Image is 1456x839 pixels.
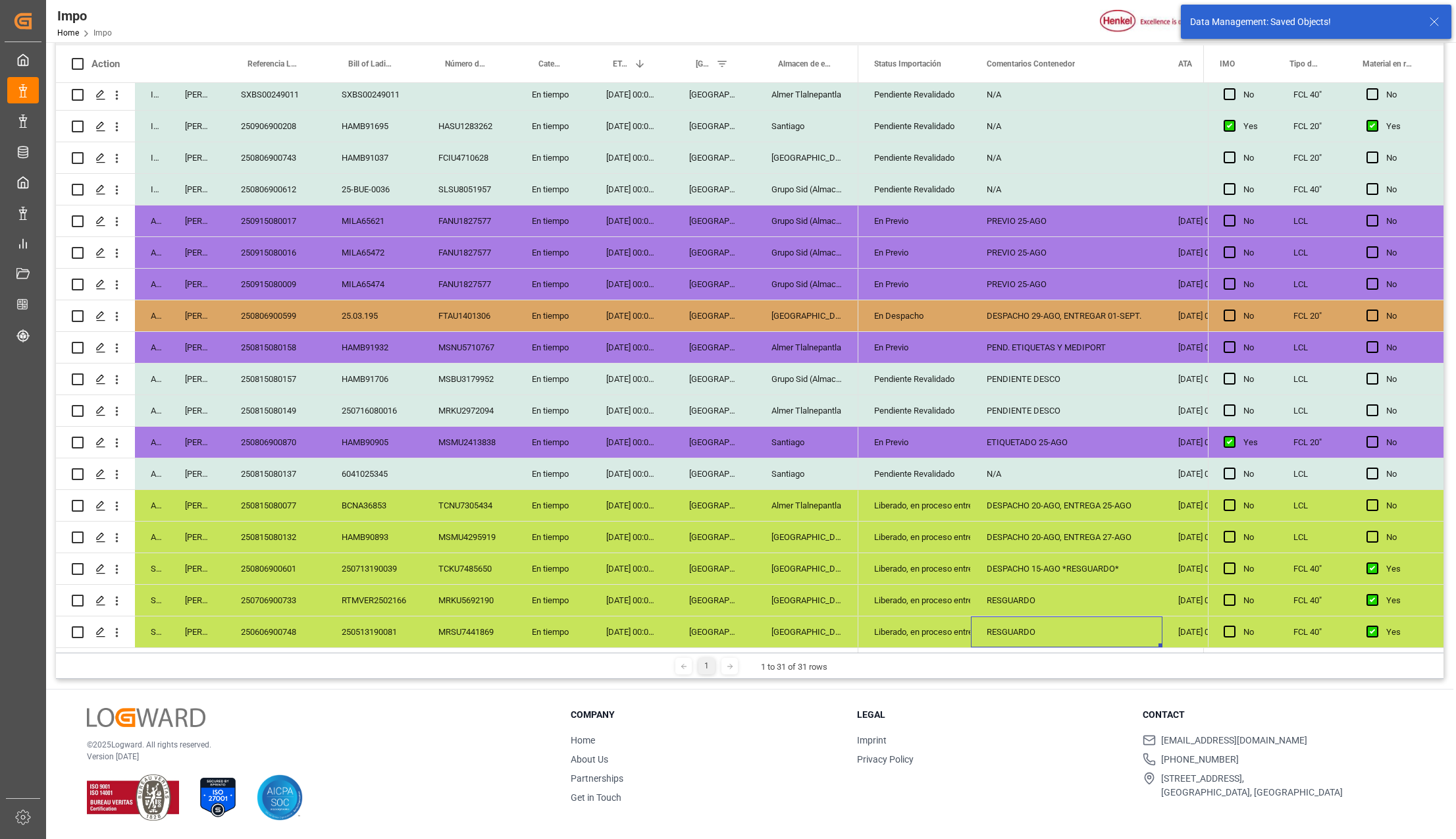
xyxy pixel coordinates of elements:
[673,522,756,553] div: [GEOGRAPHIC_DATA]
[756,458,858,489] div: Santiago
[756,174,858,205] div: Grupo Sid (Almacenaje y Distribucion AVIOR)
[135,458,169,489] div: Arrived
[135,490,169,521] div: Arrived
[56,205,858,237] div: Press SPACE to select this row.
[1100,10,1210,33] img: Henkel%20logo.jpg_1689854090.jpg
[225,395,326,426] div: 250815080149
[971,174,1162,205] div: N/A
[571,773,623,784] a: Partnerships
[590,79,673,110] div: [DATE] 00:00:00
[673,174,756,205] div: [GEOGRAPHIC_DATA]
[135,616,169,647] div: Storage
[225,364,326,394] div: 250815080157
[135,585,169,616] div: Storage
[56,458,858,490] div: Press SPACE to select this row.
[516,427,590,458] div: En tiempo
[169,522,225,553] div: [PERSON_NAME]
[247,59,298,68] span: Referencia Leschaco
[971,142,1162,173] div: N/A
[326,79,423,110] div: SXBS00249011
[1162,269,1242,300] div: [DATE] 00:00:00
[169,458,225,489] div: [PERSON_NAME]
[1278,79,1351,110] div: FCL 40"
[326,142,423,173] div: HAMB91037
[1243,143,1262,173] div: No
[516,364,590,394] div: En tiempo
[756,427,858,458] div: Santiago
[673,79,756,110] div: [GEOGRAPHIC_DATA]
[1162,522,1242,553] div: [DATE] 00:00:00
[56,364,858,395] div: Press SPACE to select this row.
[1243,206,1262,236] div: No
[1190,15,1417,29] div: Data Management: Saved Objects!
[1162,300,1242,331] div: [DATE] 00:00:00
[673,490,756,521] div: [GEOGRAPHIC_DATA]
[673,458,756,489] div: [GEOGRAPHIC_DATA]
[516,585,590,616] div: En tiempo
[516,395,590,426] div: En tiempo
[673,395,756,426] div: [GEOGRAPHIC_DATA]
[1386,238,1428,268] div: No
[56,174,858,205] div: Press SPACE to select this row.
[169,142,225,173] div: [PERSON_NAME]
[1278,300,1351,331] div: FCL 20"
[225,237,326,268] div: 250915080016
[1243,269,1262,300] div: No
[590,616,673,647] div: [DATE] 00:00:00
[225,585,326,616] div: 250706900733
[225,490,326,521] div: 250815080077
[169,174,225,205] div: [PERSON_NAME]
[56,616,858,648] div: Press SPACE to select this row.
[756,79,858,110] div: Almer Tlalnepantla
[423,237,516,268] div: FANU1827577
[516,490,590,521] div: En tiempo
[971,553,1162,584] div: DESPACHO 15-AGO *RESGUARDO*
[326,395,423,426] div: 250716080016
[590,237,673,268] div: [DATE] 00:00:00
[673,585,756,616] div: [GEOGRAPHIC_DATA]
[971,269,1162,300] div: PREVIO 25-AGO
[1278,522,1351,553] div: LCL
[538,59,563,68] span: Categoría
[673,427,756,458] div: [GEOGRAPHIC_DATA]
[971,237,1162,268] div: PREVIO 25-AGO
[971,522,1162,553] div: DESPACHO 20-AGO, ENTREGA 27-AGO
[1208,237,1443,269] div: Press SPACE to select this row.
[423,142,516,173] div: FCIU4710628
[1278,205,1351,236] div: LCL
[169,427,225,458] div: [PERSON_NAME]
[971,616,1162,647] div: RESGUARDO
[423,174,516,205] div: SLSU8051957
[1178,59,1192,68] span: ATA
[1243,80,1262,110] div: No
[326,427,423,458] div: HAMB90905
[56,269,858,300] div: Press SPACE to select this row.
[590,395,673,426] div: [DATE] 00:00:00
[1278,458,1351,489] div: LCL
[225,174,326,205] div: 250806900612
[874,175,955,205] div: Pendiente Revalidado
[423,332,516,363] div: MSNU5710767
[225,458,326,489] div: 250815080137
[756,205,858,236] div: Grupo Sid (Almacenaje y Distribucion AVIOR)
[874,269,955,300] div: En Previo
[756,237,858,268] div: Grupo Sid (Almacenaje y Distribucion AVIOR)
[56,490,858,522] div: Press SPACE to select this row.
[673,364,756,394] div: [GEOGRAPHIC_DATA]
[135,142,169,173] div: In progress
[1208,585,1443,616] div: Press SPACE to select this row.
[1386,206,1428,236] div: No
[1243,238,1262,268] div: No
[1278,174,1351,205] div: FCL 40"
[135,174,169,205] div: In progress
[1278,269,1351,300] div: LCL
[1208,458,1443,490] div: Press SPACE to select this row.
[756,395,858,426] div: Almer Tlalnepantla
[423,300,516,331] div: FTAU1401306
[1278,332,1351,363] div: LCL
[225,553,326,584] div: 250806900601
[445,59,488,68] span: Número de Contenedor
[56,332,858,364] div: Press SPACE to select this row.
[56,111,858,142] div: Press SPACE to select this row.
[257,774,303,821] img: AICPA SOC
